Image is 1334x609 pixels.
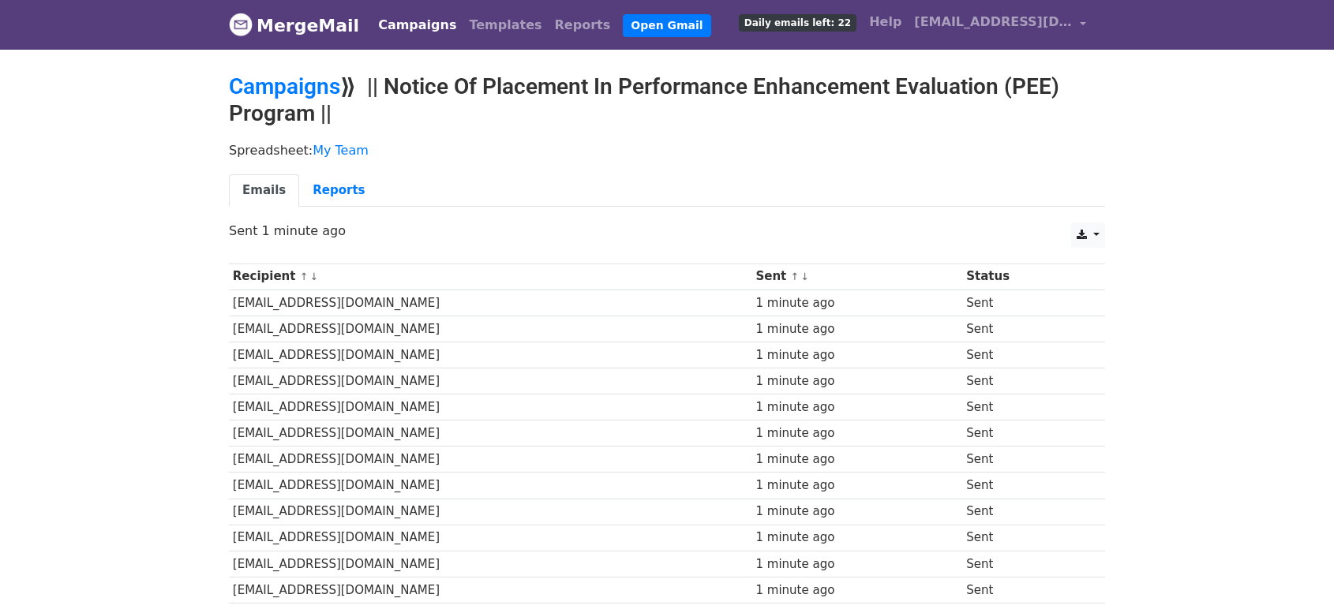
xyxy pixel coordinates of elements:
span: Daily emails left: 22 [739,14,856,32]
td: [EMAIL_ADDRESS][DOMAIN_NAME] [229,473,752,499]
span: [EMAIL_ADDRESS][DOMAIN_NAME] [914,13,1072,32]
th: Status [962,263,1086,290]
td: [EMAIL_ADDRESS][DOMAIN_NAME] [229,577,752,603]
td: Sent [962,394,1086,420]
a: Reports [549,9,617,41]
div: 1 minute ago [755,555,958,574]
p: Spreadsheet: [229,142,1105,159]
a: ↓ [309,271,318,282]
div: 1 minute ago [755,476,958,495]
td: Sent [962,473,1086,499]
a: ↑ [791,271,800,282]
div: 1 minute ago [755,346,958,364]
a: Campaigns [229,73,340,99]
a: ↓ [800,271,809,282]
h2: ⟫ || Notice Of Placement In Performance Enhancement Evaluation (PEE) Program || [229,73,1105,126]
td: [EMAIL_ADDRESS][DOMAIN_NAME] [229,316,752,342]
div: 1 minute ago [755,529,958,547]
td: Sent [962,290,1086,316]
a: Help [863,6,908,38]
td: Sent [962,368,1086,394]
div: 1 minute ago [755,398,958,417]
div: 1 minute ago [755,450,958,469]
td: [EMAIL_ADDRESS][DOMAIN_NAME] [229,525,752,551]
td: Sent [962,551,1086,577]
td: [EMAIL_ADDRESS][DOMAIN_NAME] [229,368,752,394]
td: Sent [962,446,1086,473]
th: Recipient [229,263,752,290]
a: [EMAIL_ADDRESS][DOMAIN_NAME] [908,6,1092,43]
td: [EMAIL_ADDRESS][DOMAIN_NAME] [229,342,752,368]
th: Sent [752,263,963,290]
a: ↑ [300,271,309,282]
td: Sent [962,316,1086,342]
td: Sent [962,420,1086,446]
p: Sent 1 minute ago [229,222,1105,239]
div: 1 minute ago [755,372,958,390]
td: Sent [962,342,1086,368]
td: Sent [962,499,1086,525]
div: 1 minute ago [755,424,958,443]
td: [EMAIL_ADDRESS][DOMAIN_NAME] [229,290,752,316]
td: Sent [962,577,1086,603]
td: [EMAIL_ADDRESS][DOMAIN_NAME] [229,394,752,420]
a: Daily emails left: 22 [733,6,863,38]
a: Reports [299,174,378,207]
a: My Team [313,143,369,158]
td: [EMAIL_ADDRESS][DOMAIN_NAME] [229,499,752,525]
img: MergeMail logo [229,13,253,36]
a: MergeMail [229,9,359,42]
td: [EMAIL_ADDRESS][DOMAIN_NAME] [229,446,752,473]
a: Emails [229,174,299,207]
a: Campaigns [372,9,463,41]
td: Sent [962,525,1086,551]
a: Templates [463,9,548,41]
div: 1 minute ago [755,294,958,312]
div: 1 minute ago [755,320,958,338]
td: [EMAIL_ADDRESS][DOMAIN_NAME] [229,420,752,446]
div: 1 minute ago [755,581,958,600]
div: 1 minute ago [755,503,958,521]
a: Open Gmail [623,14,710,37]
td: [EMAIL_ADDRESS][DOMAIN_NAME] [229,551,752,577]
